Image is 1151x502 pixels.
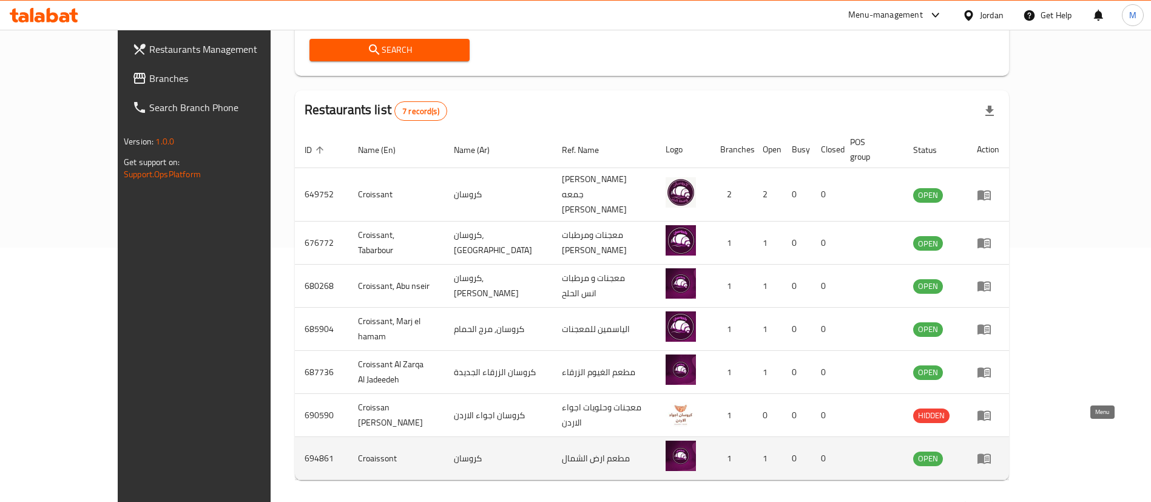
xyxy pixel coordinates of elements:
[782,394,811,437] td: 0
[967,131,1009,168] th: Action
[782,437,811,480] td: 0
[309,39,470,61] button: Search
[977,408,999,422] div: Menu
[913,143,953,157] span: Status
[811,168,840,222] td: 0
[155,134,174,149] span: 1.0.0
[348,222,445,265] td: Croissant, Tabarbour
[319,42,460,58] span: Search
[124,154,180,170] span: Get support on:
[552,351,656,394] td: مطعم الغيوم الزرقاء
[811,131,840,168] th: Closed
[295,168,348,222] td: 649752
[149,42,300,56] span: Restaurants Management
[711,394,753,437] td: 1
[913,188,943,202] span: OPEN
[149,100,300,115] span: Search Branch Phone
[711,437,753,480] td: 1
[848,8,923,22] div: Menu-management
[753,351,782,394] td: 1
[395,106,447,117] span: 7 record(s)
[295,308,348,351] td: 685904
[444,394,552,437] td: كروسان اجواء الاردن
[444,265,552,308] td: كروسان, [PERSON_NAME]
[811,265,840,308] td: 0
[913,188,943,203] div: OPEN
[782,131,811,168] th: Busy
[666,354,696,385] img: Croissant Al Zarqa Al Jadeedeh
[552,394,656,437] td: معجنات وحلويات اجواء الاردن
[348,351,445,394] td: Croissant Al Zarqa Al Jadeedeh
[552,222,656,265] td: معجنات ومرطبات [PERSON_NAME]
[913,452,943,466] div: OPEN
[977,365,999,379] div: Menu
[444,308,552,351] td: كروسان, مرج الحمام
[295,265,348,308] td: 680268
[348,168,445,222] td: Croissant
[552,437,656,480] td: مطعم ارض الشمال
[666,177,696,208] img: Croissant
[711,168,753,222] td: 2
[666,225,696,256] img: Croissant, Tabarbour
[913,452,943,466] span: OPEN
[123,64,310,93] a: Branches
[305,143,328,157] span: ID
[149,71,300,86] span: Branches
[666,268,696,299] img: Croissant, Abu nseir
[913,322,943,337] div: OPEN
[913,365,943,379] span: OPEN
[295,437,348,480] td: 694861
[782,265,811,308] td: 0
[753,394,782,437] td: 0
[977,236,999,250] div: Menu
[124,166,201,182] a: Support.OpsPlatform
[977,279,999,293] div: Menu
[1129,8,1136,22] span: M
[850,135,889,164] span: POS group
[753,308,782,351] td: 1
[305,101,447,121] h2: Restaurants list
[753,222,782,265] td: 1
[711,131,753,168] th: Branches
[666,398,696,428] img: Croissan Ajwaa Alordon
[913,279,943,293] span: OPEN
[913,279,943,294] div: OPEN
[552,308,656,351] td: الياسمين للمعجنات
[913,365,943,380] div: OPEN
[295,351,348,394] td: 687736
[711,222,753,265] td: 1
[444,437,552,480] td: كروسان
[811,222,840,265] td: 0
[394,101,447,121] div: Total records count
[913,409,950,422] span: HIDDEN
[444,168,552,222] td: كروسان
[552,265,656,308] td: معجنات و مرطبات انس الحلح
[562,143,615,157] span: Ref. Name
[295,394,348,437] td: 690590
[811,308,840,351] td: 0
[711,308,753,351] td: 1
[975,97,1004,126] div: Export file
[123,35,310,64] a: Restaurants Management
[123,93,310,122] a: Search Branch Phone
[977,188,999,202] div: Menu
[552,168,656,222] td: [PERSON_NAME] جمعه [PERSON_NAME]
[656,131,711,168] th: Logo
[666,441,696,471] img: Croaissont
[782,351,811,394] td: 0
[348,437,445,480] td: Croaissont
[753,265,782,308] td: 1
[980,8,1004,22] div: Jordan
[782,308,811,351] td: 0
[295,131,1009,480] table: enhanced table
[811,437,840,480] td: 0
[666,311,696,342] img: Croissant, Marj el hamam
[444,222,552,265] td: كروسان، [GEOGRAPHIC_DATA]
[782,222,811,265] td: 0
[811,394,840,437] td: 0
[124,134,154,149] span: Version:
[348,394,445,437] td: Croissan [PERSON_NAME]
[454,143,505,157] span: Name (Ar)
[782,168,811,222] td: 0
[977,322,999,336] div: Menu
